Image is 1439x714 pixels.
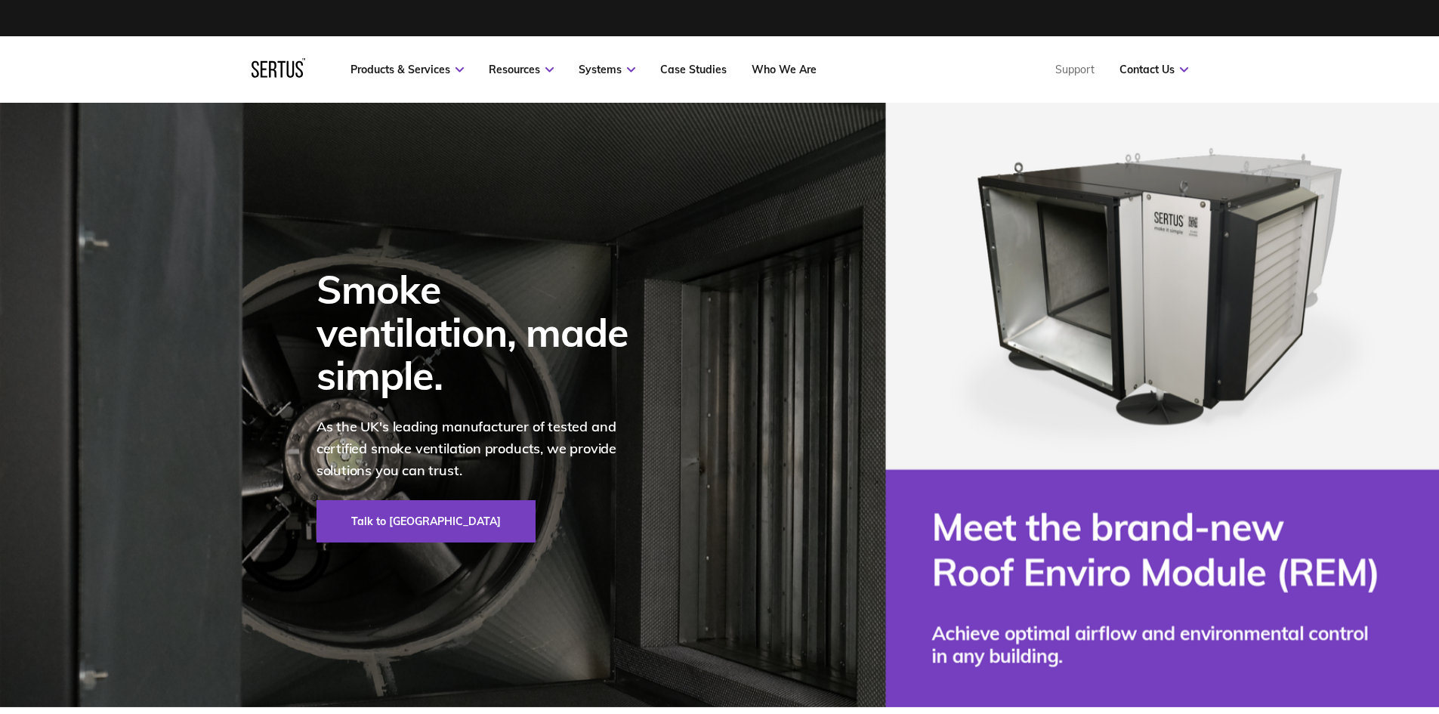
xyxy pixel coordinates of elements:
[579,63,635,76] a: Systems
[752,63,817,76] a: Who We Are
[1119,63,1188,76] a: Contact Us
[660,63,727,76] a: Case Studies
[317,416,649,481] p: As the UK's leading manufacturer of tested and certified smoke ventilation products, we provide s...
[1055,63,1095,76] a: Support
[317,267,649,397] div: Smoke ventilation, made simple.
[489,63,554,76] a: Resources
[350,63,464,76] a: Products & Services
[317,500,536,542] a: Talk to [GEOGRAPHIC_DATA]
